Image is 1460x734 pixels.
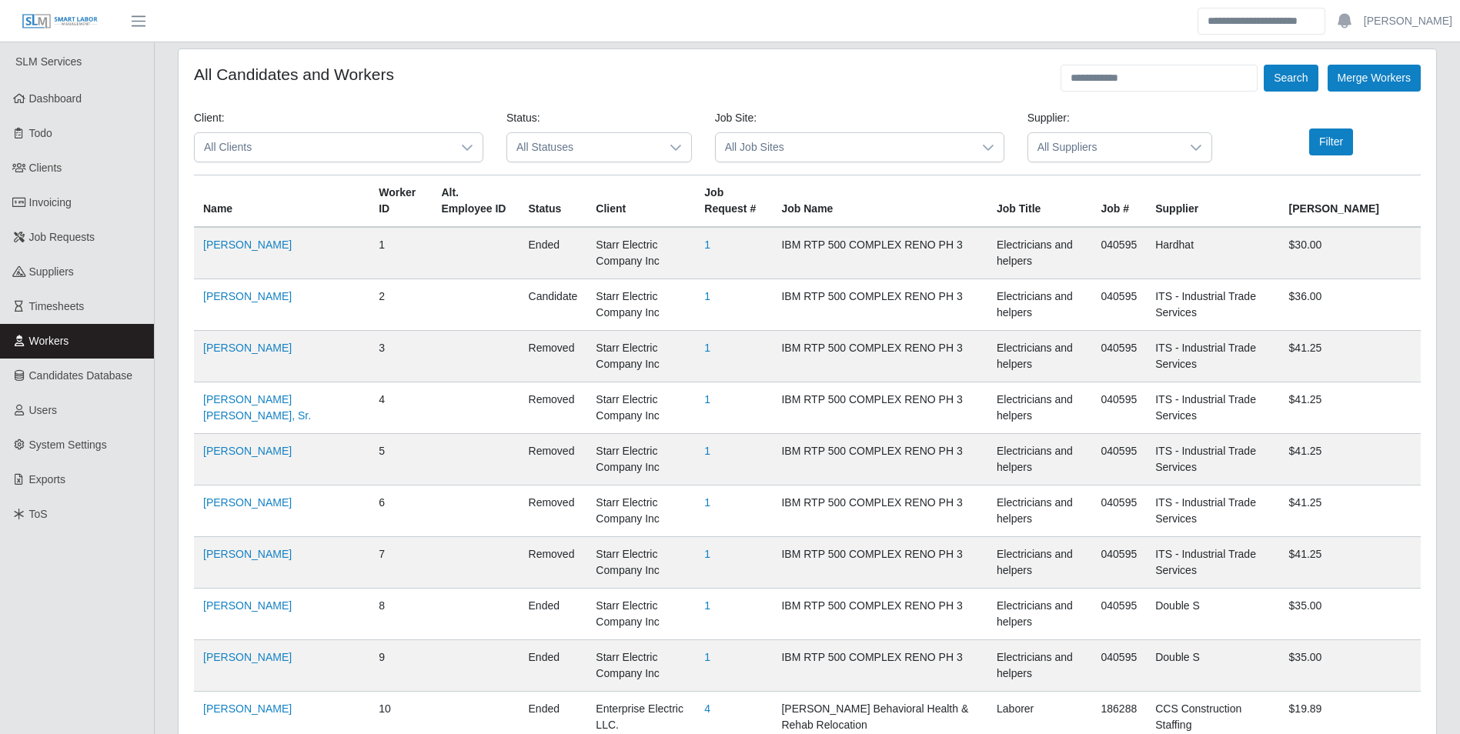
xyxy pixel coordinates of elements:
span: Dashboard [29,92,82,105]
a: [PERSON_NAME] [PERSON_NAME], Sr. [203,393,311,422]
td: IBM RTP 500 COMPLEX RENO PH 3 [772,227,987,279]
th: Job Request # [695,175,772,228]
td: Double S [1146,589,1279,640]
td: IBM RTP 500 COMPLEX RENO PH 3 [772,434,987,485]
label: Supplier: [1027,110,1070,126]
td: 4 [369,382,432,434]
td: Hardhat [1146,227,1279,279]
a: 1 [704,548,710,560]
span: ToS [29,508,48,520]
span: Workers [29,335,69,347]
td: Electricians and helpers [987,279,1091,331]
td: 040595 [1092,331,1147,382]
td: 1 [369,227,432,279]
span: Users [29,404,58,416]
td: 040595 [1092,485,1147,537]
td: 8 [369,589,432,640]
span: SLM Services [15,55,82,68]
td: candidate [520,279,587,331]
td: Electricians and helpers [987,382,1091,434]
td: removed [520,382,587,434]
td: $41.25 [1280,434,1421,485]
a: 1 [704,239,710,251]
td: removed [520,485,587,537]
span: All Statuses [507,133,660,162]
img: SLM Logo [22,13,99,30]
a: [PERSON_NAME] [203,445,292,457]
label: Status: [506,110,540,126]
td: Electricians and helpers [987,589,1091,640]
td: ITS - Industrial Trade Services [1146,331,1279,382]
th: Job Title [987,175,1091,228]
a: [PERSON_NAME] [203,702,292,715]
td: 040595 [1092,279,1147,331]
td: Starr Electric Company Inc [586,434,695,485]
td: 040595 [1092,434,1147,485]
td: Electricians and helpers [987,227,1091,279]
a: [PERSON_NAME] [203,651,292,663]
th: Worker ID [369,175,432,228]
a: 1 [704,651,710,663]
h4: All Candidates and Workers [194,65,394,84]
td: Starr Electric Company Inc [586,537,695,589]
td: 9 [369,640,432,692]
a: [PERSON_NAME] [1364,13,1452,29]
span: Exports [29,473,65,485]
td: $41.25 [1280,537,1421,589]
a: 4 [704,702,710,715]
td: $41.25 [1280,485,1421,537]
span: Clients [29,162,62,174]
td: Starr Electric Company Inc [586,589,695,640]
span: System Settings [29,439,107,451]
td: Electricians and helpers [987,331,1091,382]
td: $36.00 [1280,279,1421,331]
span: All Suppliers [1028,133,1181,162]
td: ended [520,589,587,640]
span: Invoicing [29,196,72,209]
td: $41.25 [1280,382,1421,434]
td: ITS - Industrial Trade Services [1146,434,1279,485]
a: 1 [704,445,710,457]
td: ended [520,640,587,692]
span: Job Requests [29,231,95,243]
td: Starr Electric Company Inc [586,382,695,434]
label: Job Site: [715,110,757,126]
label: Client: [194,110,225,126]
td: Electricians and helpers [987,434,1091,485]
a: 1 [704,342,710,354]
td: 5 [369,434,432,485]
td: $30.00 [1280,227,1421,279]
td: ITS - Industrial Trade Services [1146,485,1279,537]
td: IBM RTP 500 COMPLEX RENO PH 3 [772,537,987,589]
td: removed [520,434,587,485]
button: Filter [1309,128,1353,155]
td: 2 [369,279,432,331]
a: [PERSON_NAME] [203,239,292,251]
a: 1 [704,290,710,302]
td: removed [520,331,587,382]
a: [PERSON_NAME] [203,599,292,612]
span: Suppliers [29,265,74,278]
td: 040595 [1092,382,1147,434]
td: Electricians and helpers [987,537,1091,589]
a: [PERSON_NAME] [203,290,292,302]
span: All Clients [195,133,452,162]
span: Timesheets [29,300,85,312]
td: Starr Electric Company Inc [586,279,695,331]
td: $35.00 [1280,640,1421,692]
a: 1 [704,599,710,612]
a: [PERSON_NAME] [203,496,292,509]
td: Starr Electric Company Inc [586,227,695,279]
a: [PERSON_NAME] [203,548,292,560]
span: Todo [29,127,52,139]
td: Double S [1146,640,1279,692]
th: [PERSON_NAME] [1280,175,1421,228]
button: Search [1264,65,1318,92]
td: Electricians and helpers [987,485,1091,537]
a: [PERSON_NAME] [203,342,292,354]
td: 040595 [1092,537,1147,589]
td: IBM RTP 500 COMPLEX RENO PH 3 [772,640,987,692]
td: ITS - Industrial Trade Services [1146,537,1279,589]
button: Merge Workers [1328,65,1421,92]
th: Name [194,175,369,228]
